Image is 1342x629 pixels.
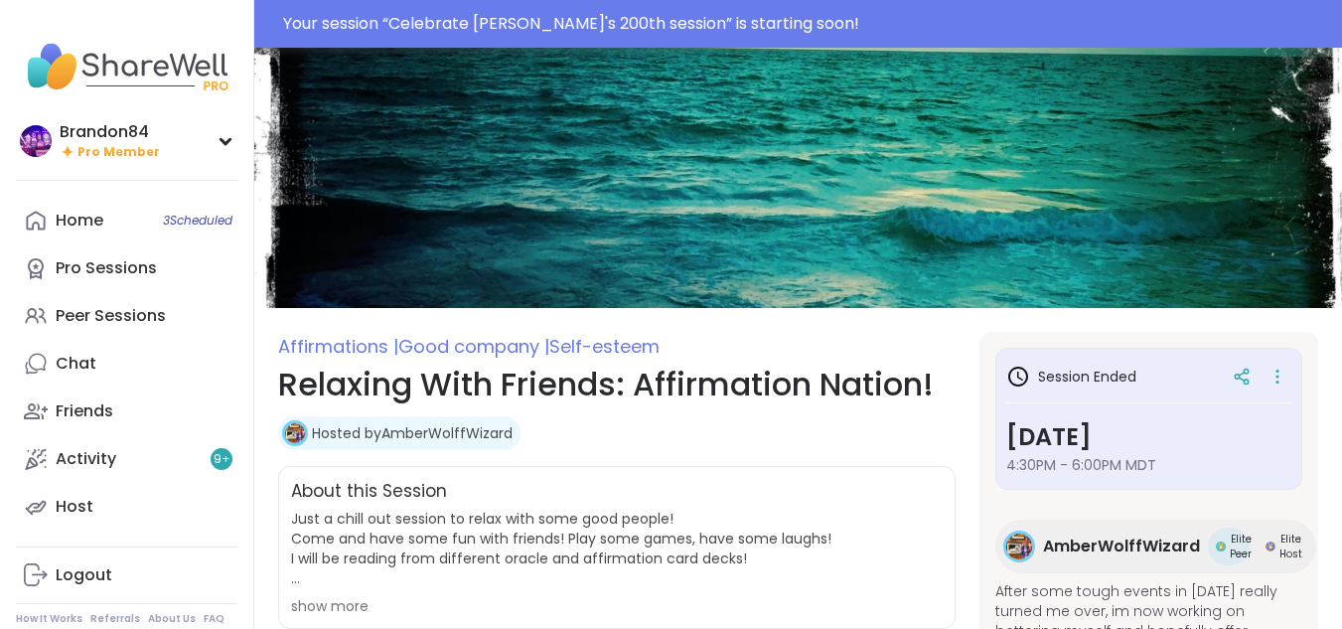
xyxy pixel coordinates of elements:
[285,423,305,443] img: AmberWolffWizard
[312,423,513,443] a: Hosted byAmberWolffWizard
[1279,532,1302,561] span: Elite Host
[56,496,93,518] div: Host
[16,483,237,531] a: Host
[163,213,232,229] span: 3 Scheduled
[56,210,103,232] div: Home
[56,400,113,422] div: Friends
[16,340,237,388] a: Chat
[283,12,1330,36] div: Your session “ Celebrate [PERSON_NAME]'s 200th session ” is starting soon!
[1230,532,1252,561] span: Elite Peer
[1216,542,1226,551] img: Elite Peer
[278,334,398,359] span: Affirmations |
[90,612,140,626] a: Referrals
[1006,419,1291,455] h3: [DATE]
[1043,535,1200,558] span: AmberWolffWizard
[16,292,237,340] a: Peer Sessions
[254,48,1342,308] img: Relaxing With Friends: Affirmation Nation! cover image
[16,551,237,599] a: Logout
[56,564,112,586] div: Logout
[995,520,1316,573] a: AmberWolffWizardAmberWolffWizardElite PeerElite PeerElite HostElite Host
[56,257,157,279] div: Pro Sessions
[549,334,660,359] span: Self-esteem
[56,305,166,327] div: Peer Sessions
[16,612,82,626] a: How It Works
[148,612,196,626] a: About Us
[291,596,943,616] div: show more
[77,144,160,161] span: Pro Member
[1006,534,1032,559] img: AmberWolffWizard
[16,32,237,101] img: ShareWell Nav Logo
[214,451,230,468] span: 9 +
[1266,542,1275,551] img: Elite Host
[1006,365,1136,389] h3: Session Ended
[16,244,237,292] a: Pro Sessions
[20,125,52,157] img: Brandon84
[1006,455,1291,475] span: 4:30PM - 6:00PM MDT
[204,612,224,626] a: FAQ
[56,353,96,375] div: Chat
[16,197,237,244] a: Home3Scheduled
[16,388,237,435] a: Friends
[16,435,237,483] a: Activity9+
[398,334,549,359] span: Good company |
[291,509,943,588] span: Just a chill out session to relax with some good people! Come and have some fun with friends! Pla...
[291,479,447,505] h2: About this Session
[60,121,160,143] div: Brandon84
[56,448,116,470] div: Activity
[278,361,956,408] h1: Relaxing With Friends: Affirmation Nation!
